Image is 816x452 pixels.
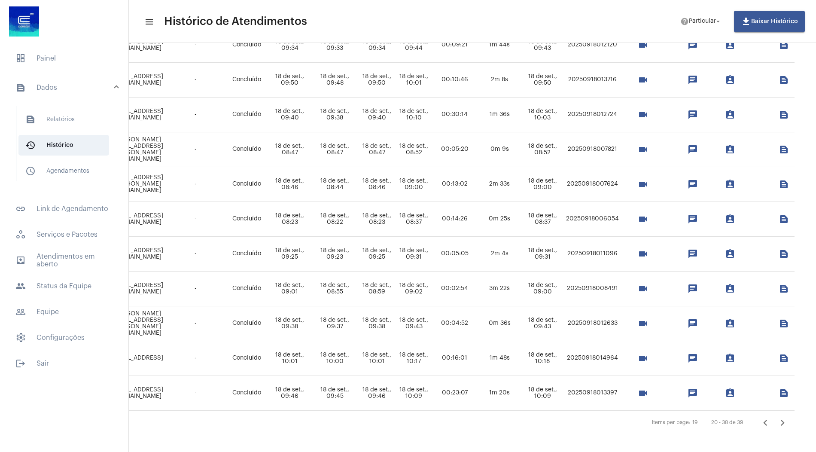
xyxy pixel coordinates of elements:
mat-icon: sidenav icon [25,114,36,125]
mat-icon: assignment_ind [725,284,735,294]
td: 18 de set., 10:09 [521,376,564,411]
mat-icon: assignment_ind [725,249,735,259]
mat-chip-list: selection [764,280,795,297]
mat-chip-list: selection [623,315,669,332]
td: [EMAIL_ADDRESS][PERSON_NAME][DOMAIN_NAME] [110,167,165,202]
td: [EMAIL_ADDRESS][DOMAIN_NAME] [110,28,165,63]
td: 18 de set., 09:38 [267,306,312,341]
td: 18 de set., 09:31 [396,237,431,272]
mat-icon: text_snippet_outlined [779,353,789,363]
td: - [165,98,226,132]
mat-icon: chat [688,179,698,189]
span: sidenav icon [15,229,26,240]
span: Sair [9,353,120,374]
mat-icon: videocam [638,318,648,329]
td: 00:10:46 [431,63,478,98]
mat-icon: chat [688,40,698,50]
span: Configurações [9,327,120,348]
td: 0m 9s [478,132,521,167]
mat-chip-list: selection [764,106,795,123]
td: 18 de set., 08:59 [357,272,396,306]
div: Items per page: [652,420,691,425]
td: [EMAIL_ADDRESS][DOMAIN_NAME] [110,202,165,237]
mat-icon: videocam [638,40,648,50]
mat-chip-list: selection [673,106,706,123]
td: - [165,132,226,167]
td: Concluído [226,28,267,63]
mat-icon: assignment_ind [725,40,735,50]
button: Página anterior [757,414,774,431]
td: 18 de set., 08:47 [312,132,357,167]
mat-icon: text_snippet_outlined [779,214,789,224]
td: 18 de set., 09:50 [357,63,396,98]
td: 00:05:20 [431,132,478,167]
button: Próxima página [774,414,791,431]
div: 19 [692,420,697,425]
td: 18 de set., 09:25 [267,237,312,272]
td: 20250918012633 [564,306,621,341]
td: [PERSON_NAME][EMAIL_ADDRESS][PERSON_NAME][DOMAIN_NAME] [110,306,165,341]
td: 18 de set., 10:18 [521,341,564,376]
img: d4669ae0-8c07-2337-4f67-34b0df7f5ae4.jpeg [7,4,41,39]
td: 20250918011096 [564,237,621,272]
td: 18 de set., 09:43 [521,306,564,341]
td: 2m 4s [478,237,521,272]
td: 20250918008491 [564,272,621,306]
td: 20250918014964 [564,341,621,376]
td: 18 de set., 09:34 [357,28,396,63]
td: 18 de set., 09:34 [267,28,312,63]
td: 18 de set., 09:44 [396,28,431,63]
td: 18 de set., 08:44 [312,167,357,202]
button: Particular [675,13,727,30]
td: Concluído [226,132,267,167]
td: 18 de set., 08:37 [521,202,564,237]
td: 00:23:07 [431,376,478,411]
mat-chip-list: selection [764,141,795,158]
td: 1m 20s [478,376,521,411]
td: 18 de set., 09:00 [396,167,431,202]
td: 18 de set., 09:45 [312,376,357,411]
mat-chip-list: selection [764,245,795,263]
td: 18 de set., 10:01 [357,341,396,376]
span: sidenav icon [15,53,26,64]
td: 18 de set., 09:43 [521,28,564,63]
td: 18 de set., 08:23 [357,202,396,237]
mat-icon: sidenav icon [144,17,153,27]
td: 18 de set., 08:52 [521,132,564,167]
mat-icon: text_snippet_outlined [779,40,789,50]
td: 18 de set., 08:47 [357,132,396,167]
td: 18 de set., 08:37 [396,202,431,237]
div: Próxima página [764,394,801,404]
mat-icon: file_download [741,16,751,27]
mat-chip-list: selection [764,176,795,193]
mat-icon: chat [688,388,698,398]
mat-chip-list: selection [673,385,706,402]
mat-icon: videocam [638,144,648,155]
mat-chip-list: selection [673,141,706,158]
mat-chip-list: selection [623,176,669,193]
span: Baixar Histórico [741,18,798,24]
mat-icon: chat [688,353,698,363]
span: Equipe [9,302,120,322]
td: 20250918012120 [564,28,621,63]
td: 0m 36s [478,306,521,341]
mat-icon: text_snippet_outlined [779,284,789,294]
td: 0m 25s [478,202,521,237]
mat-chip-list: selection [673,245,706,263]
td: [EMAIL_ADDRESS][DOMAIN_NAME] [110,272,165,306]
mat-chip-list: selection [623,37,669,54]
td: 18 de set., 08:23 [267,202,312,237]
td: Concluído [226,237,267,272]
td: [EMAIL_ADDRESS][DOMAIN_NAME] [110,63,165,98]
mat-chip-list: selection [764,211,795,228]
td: 18 de set., 08:47 [267,132,312,167]
td: 18 de set., 09:00 [521,272,564,306]
td: 18 de set., 09:02 [396,272,431,306]
mat-icon: videocam [638,214,648,224]
td: - [165,272,226,306]
td: - [165,341,226,376]
td: 00:09:21 [431,28,478,63]
td: [EMAIL_ADDRESS][DOMAIN_NAME] [110,376,165,411]
td: - [165,376,226,411]
td: 18 de set., 09:00 [521,167,564,202]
